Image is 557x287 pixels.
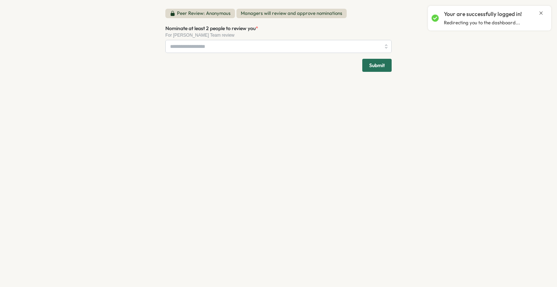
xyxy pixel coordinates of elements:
[177,10,231,17] p: Peer Review: Anonymous
[236,9,347,18] span: Managers will review and approve nominations
[444,20,520,26] p: Redirecting you to the dashboard...
[165,33,392,38] div: For [PERSON_NAME] Team review
[369,59,385,71] span: Submit
[362,59,392,72] button: Submit
[538,10,544,16] button: Close notification
[165,25,256,32] span: Nominate at least 2 people to review you
[444,10,522,18] p: Your are successfully logged in!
